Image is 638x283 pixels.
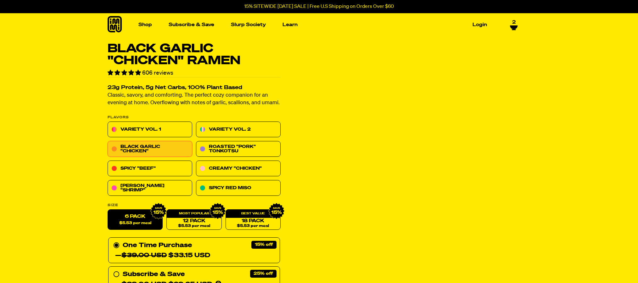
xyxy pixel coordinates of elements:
[108,43,281,67] h1: Black Garlic "Chicken" Ramen
[136,20,154,30] a: Shop
[166,210,221,230] a: 12 Pack$5.53 per meal
[228,20,268,30] a: Slurp Society
[119,221,151,225] span: $5.53 per meal
[108,122,192,138] a: Variety Vol. 1
[108,116,281,119] p: Flavors
[178,224,210,228] span: $5.53 per meal
[150,203,167,219] img: IMG_9632.png
[244,4,394,9] p: 15% SITEWIDE [DATE] SALE | Free U.S Shipping on Orders Over $60
[113,241,275,261] div: One Time Purchase
[280,20,300,30] a: Learn
[196,180,281,196] a: Spicy Red Miso
[268,203,285,219] img: IMG_9632.png
[123,269,185,280] div: Subscribe & Save
[108,92,281,107] p: Classic, savory, and comforting. The perfect cozy companion for an evening at home. Overflowing w...
[196,161,281,177] a: Creamy "Chicken"
[108,70,142,76] span: 4.76 stars
[470,20,490,30] a: Login
[512,20,516,25] span: 2
[142,70,173,76] span: 606 reviews
[108,85,281,91] h2: 23g Protein, 5g Net Carbs, 100% Plant Based
[510,20,518,30] a: 2
[196,122,281,138] a: Variety Vol. 2
[108,180,192,196] a: [PERSON_NAME] "Shrimp"
[115,251,210,261] div: — $33.15 USD
[136,13,490,36] nav: Main navigation
[108,141,192,157] a: Black Garlic "Chicken"
[209,203,226,219] img: IMG_9632.png
[108,204,281,207] label: Size
[196,141,281,157] a: Roasted "Pork" Tonkotsu
[226,210,281,230] a: 18 Pack$5.53 per meal
[121,252,167,259] del: $39.00 USD
[108,161,192,177] a: Spicy "Beef"
[108,210,163,230] label: 6 Pack
[166,20,217,30] a: Subscribe & Save
[237,224,269,228] span: $5.53 per meal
